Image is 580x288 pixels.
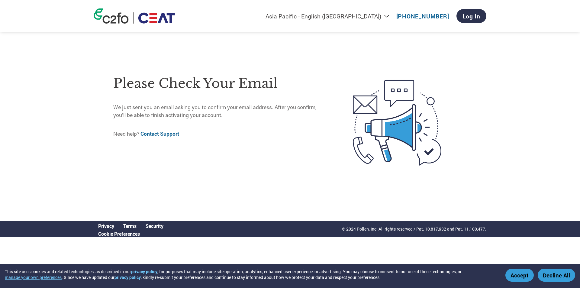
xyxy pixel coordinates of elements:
p: Need help? [113,130,327,138]
a: Contact Support [140,130,179,137]
img: c2fo logo [94,8,129,24]
button: manage your own preferences [5,274,62,280]
button: Accept [505,269,534,282]
p: © 2024 Pollen, Inc. All rights reserved / Pat. 10,817,932 and Pat. 11,100,477. [342,226,486,232]
button: Decline All [538,269,575,282]
img: open-email [327,69,467,176]
a: Security [146,223,163,229]
h1: Please check your email [113,74,327,93]
a: Cookie Preferences, opens a dedicated popup modal window [98,231,140,237]
div: This site uses cookies and related technologies, as described in our , for purposes that may incl... [5,269,497,280]
a: privacy policy [131,269,157,274]
a: privacy policy [114,274,141,280]
a: Terms [123,223,137,229]
div: Open Cookie Preferences Modal [94,231,168,237]
img: Ceat [138,12,175,24]
p: We just sent you an email asking you to confirm your email address. After you confirm, you’ll be ... [113,103,327,119]
a: Privacy [98,223,114,229]
a: [PHONE_NUMBER] [396,12,449,20]
a: Log In [456,9,486,23]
